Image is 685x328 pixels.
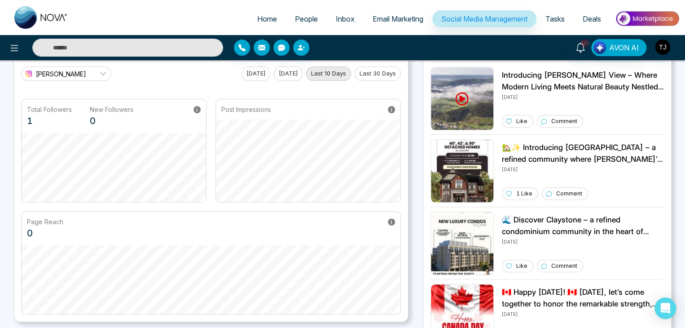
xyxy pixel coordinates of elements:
a: Inbox [327,10,364,27]
span: Home [257,14,277,23]
button: AVON AI [591,39,646,56]
span: Deals [583,14,601,23]
img: Nova CRM Logo [14,6,68,29]
a: Deals [574,10,610,27]
p: Comment [551,117,577,125]
a: 10+ [570,39,591,55]
button: Last 30 Days [355,66,401,81]
button: [DATE] [274,66,303,81]
p: [DATE] [502,93,664,101]
span: 10+ [580,39,588,47]
img: User Avatar [655,40,670,55]
button: [DATE] [242,66,270,81]
div: Open Intercom Messenger [654,297,676,319]
a: Email Marketing [364,10,432,27]
img: Market-place.gif [615,9,680,29]
img: Unable to load img. [430,212,494,275]
p: Like [516,262,527,270]
p: 🇨🇦 Happy [DATE]! 🇨🇦 [DATE], let’s come together to honor the remarkable strength, unity, and brea... [502,287,664,310]
p: Like [516,117,527,125]
a: Tasks [536,10,574,27]
img: Unable to load img. [430,139,494,203]
p: 0 [90,114,133,128]
span: [PERSON_NAME] [36,69,86,79]
p: 🏡✨ Introducing [GEOGRAPHIC_DATA] – a refined community where [PERSON_NAME]’s natural beauty meets... [502,142,664,165]
p: [DATE] [502,237,664,245]
span: Social Media Management [441,14,527,23]
a: Social Media Management [432,10,536,27]
p: Post Impressions [221,105,271,114]
p: Comment [551,262,577,270]
a: Home [248,10,286,27]
p: [DATE] [502,310,664,318]
p: [DATE] [502,165,664,173]
span: AVON AI [609,42,639,53]
p: 1 Like [516,190,532,198]
p: Introducing [PERSON_NAME] View – Where Modern Living Meets Natural Beauty Nestled in the heart of... [502,70,664,93]
img: instagram [24,69,33,78]
img: Unable to load img. [430,67,494,130]
span: Email Marketing [373,14,423,23]
img: Lead Flow [593,41,606,54]
p: Comment [556,190,582,198]
p: 1 [27,114,72,128]
p: Page Reach [27,217,63,226]
span: People [295,14,318,23]
p: 🌊 Discover Claystone – a refined condominium community in the heart of [GEOGRAPHIC_DATA], [GEOGRA... [502,214,664,237]
span: Tasks [545,14,565,23]
p: New Followers [90,105,133,114]
a: People [286,10,327,27]
p: 0 [27,226,63,240]
p: Total Followers [27,105,72,114]
span: Inbox [336,14,355,23]
button: Last 10 Days [306,66,351,81]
